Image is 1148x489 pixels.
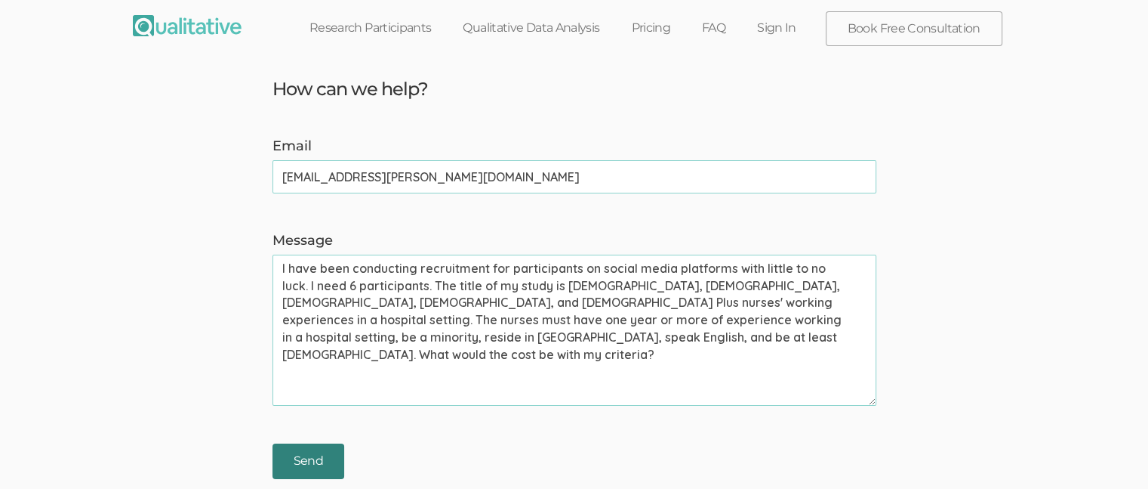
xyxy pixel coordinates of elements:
[1073,416,1148,489] iframe: Chat Widget
[447,11,615,45] a: Qualitative Data Analysis
[272,137,876,156] label: Email
[615,11,686,45] a: Pricing
[272,231,876,251] label: Message
[133,15,242,36] img: Qualitative
[294,11,448,45] a: Research Participants
[261,79,888,99] h3: How can we help?
[741,11,812,45] a: Sign In
[826,12,1002,45] a: Book Free Consultation
[686,11,741,45] a: FAQ
[272,444,344,479] input: Send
